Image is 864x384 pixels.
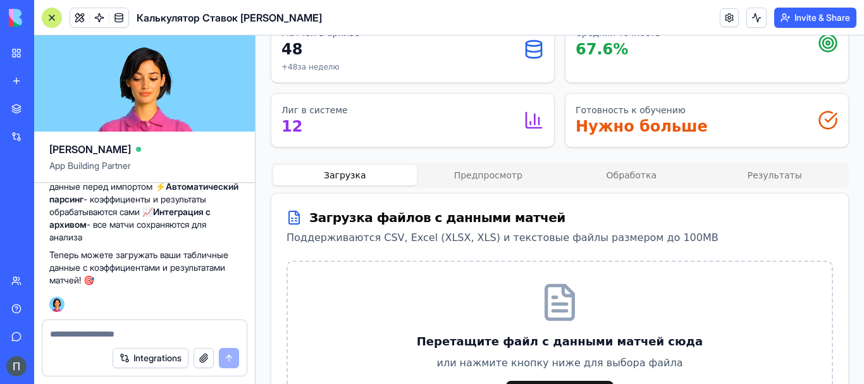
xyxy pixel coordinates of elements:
p: Готовность к обучению [320,68,452,81]
span: App Building Partner [49,159,240,182]
img: ACg8ocLYZcniSWS0r62NJVWN7tHTynQltOzJu0IC1lgS5uJIfDJ60Q=s96-c [6,356,27,376]
span: [PERSON_NAME] [49,142,131,157]
span: Калькулятор Ставок [PERSON_NAME] [137,10,322,25]
p: Теперь можете загружать ваши табличные данные с коэффициентами и результатами матчей! 🎯 [49,249,240,287]
div: Загрузка файлов с данными матчей [31,173,577,191]
button: Invite & Share [774,8,856,28]
button: Обработка [304,130,448,150]
p: Лиг в системе [26,68,92,81]
button: Загрузка [18,130,161,150]
p: 12 [26,81,92,101]
img: Ella_00000_wcx2te.png [49,297,65,312]
p: или нажмите кнопку ниже для выбора файла [52,320,556,335]
strong: Интеграция с архивом [49,206,211,230]
p: 67.6 % [320,4,405,24]
p: + 48 за неделю [26,27,104,37]
span: Выбрать файл [250,345,358,371]
button: Предпросмотр [161,130,305,150]
button: Результаты [448,130,591,150]
p: Поддерживаются CSV, Excel (XLSX, XLS) и текстовые файлы размером до 100MB [31,195,577,210]
img: logo [9,9,87,27]
button: Integrations [113,348,188,368]
h3: Перетащите файл с данными матчей сюда [52,297,556,315]
strong: Автоматический парсинг [49,181,238,204]
p: Нужно больше [320,81,452,101]
p: 48 [26,4,104,24]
